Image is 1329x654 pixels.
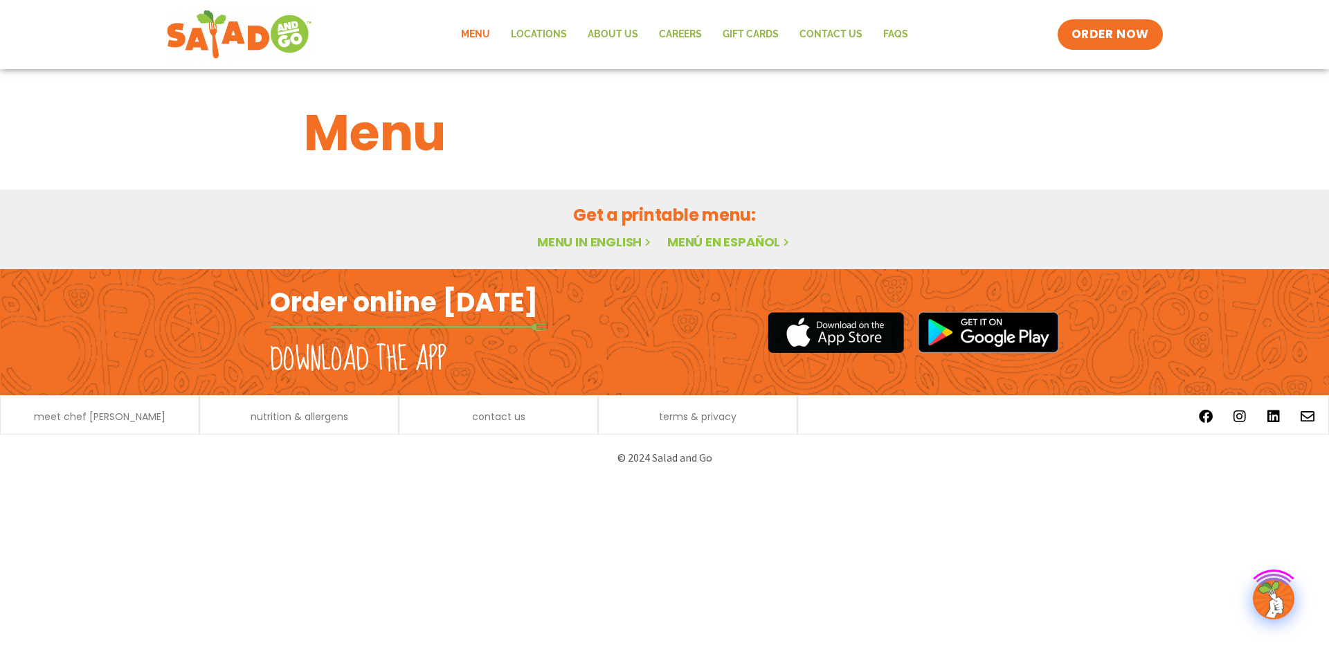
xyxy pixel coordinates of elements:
[500,19,577,51] a: Locations
[304,96,1025,170] h1: Menu
[537,233,653,251] a: Menu in English
[659,412,736,421] a: terms & privacy
[277,448,1052,467] p: © 2024 Salad and Go
[873,19,919,51] a: FAQs
[712,19,789,51] a: GIFT CARDS
[270,340,446,379] h2: Download the app
[34,412,165,421] a: meet chef [PERSON_NAME]
[768,310,904,355] img: appstore
[270,323,547,331] img: fork
[918,311,1059,353] img: google_play
[270,285,538,319] h2: Order online [DATE]
[304,203,1025,227] h2: Get a printable menu:
[667,233,792,251] a: Menú en español
[577,19,649,51] a: About Us
[472,412,525,421] a: contact us
[166,7,312,62] img: new-SAG-logo-768×292
[649,19,712,51] a: Careers
[1058,19,1163,50] a: ORDER NOW
[789,19,873,51] a: Contact Us
[1072,26,1149,43] span: ORDER NOW
[251,412,348,421] a: nutrition & allergens
[451,19,919,51] nav: Menu
[451,19,500,51] a: Menu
